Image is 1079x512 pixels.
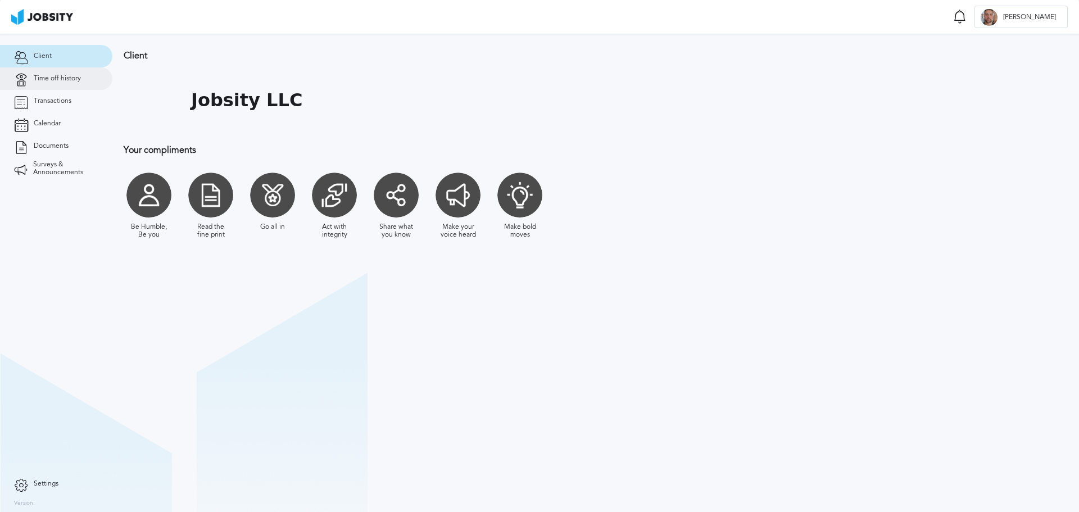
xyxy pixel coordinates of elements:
div: Go all in [260,223,285,231]
span: [PERSON_NAME] [998,13,1062,21]
label: Version: [14,500,35,507]
div: A [981,9,998,26]
button: A[PERSON_NAME] [974,6,1068,28]
div: Share what you know [377,223,416,239]
span: Transactions [34,97,71,105]
h3: Your compliments [124,145,733,155]
span: Time off history [34,75,81,83]
img: ab4bad089aa723f57921c736e9817d99.png [11,9,73,25]
div: Make bold moves [500,223,539,239]
div: Be Humble, Be you [129,223,169,239]
div: Make your voice heard [438,223,478,239]
h1: Jobsity LLC [191,90,302,111]
div: Act with integrity [315,223,354,239]
span: Surveys & Announcements [33,161,98,176]
h3: Client [124,51,733,61]
span: Documents [34,142,69,150]
span: Calendar [34,120,61,128]
span: Client [34,52,52,60]
div: Read the fine print [191,223,230,239]
span: Settings [34,480,58,488]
